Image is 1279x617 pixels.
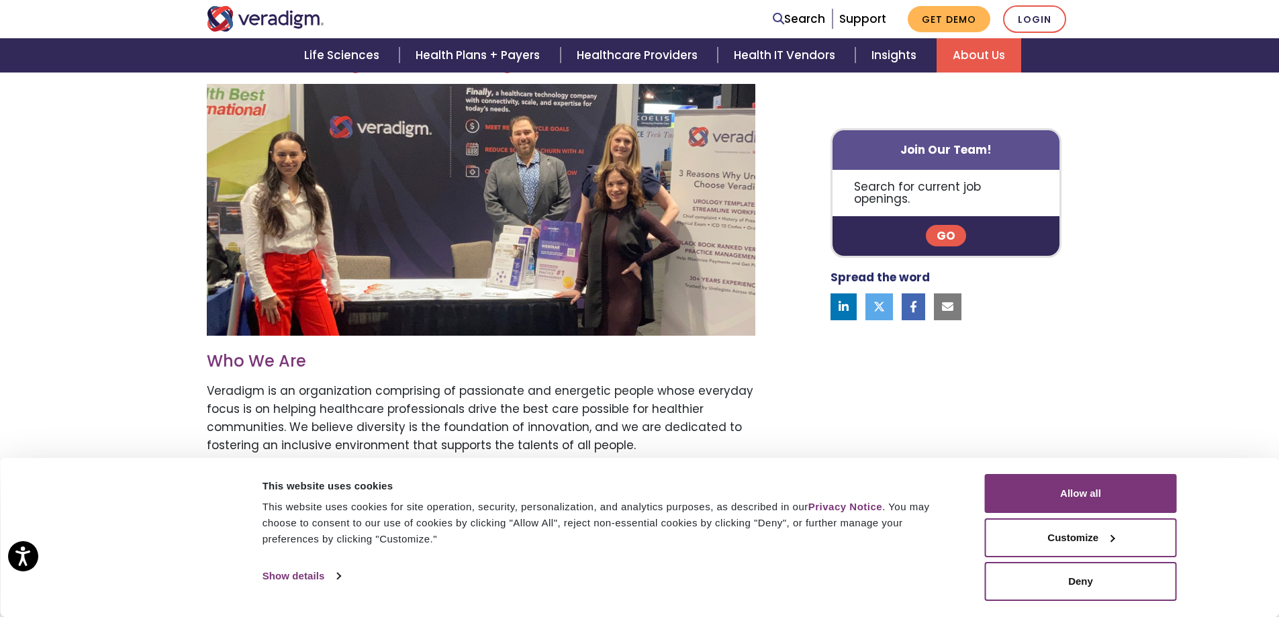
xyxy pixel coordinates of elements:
[207,51,755,74] h2: Join the Veradigm Team, Change
[288,38,399,73] a: Life Sciences
[263,478,955,494] div: This website uses cookies
[399,38,560,73] a: Health Plans + Payers
[1003,5,1066,33] a: Login
[808,501,882,512] a: Privacy Notice
[207,6,324,32] img: Veradigm logo
[985,518,1177,557] button: Customize
[207,382,755,455] p: Veradigm is an organization comprising of passionate and energetic people whose everyday focus is...
[833,170,1060,216] p: Search for current job openings.
[926,226,966,247] a: Go
[718,38,855,73] a: Health IT Vendors
[900,142,992,158] strong: Join Our Team!
[908,6,990,32] a: Get Demo
[839,11,886,27] a: Support
[831,270,930,286] strong: Spread the word
[773,10,825,28] a: Search
[937,38,1021,73] a: About Us
[985,474,1177,513] button: Allow all
[855,38,937,73] a: Insights
[263,566,340,586] a: Show details
[207,352,755,371] h3: Who We Are
[561,38,718,73] a: Healthcare Providers
[263,499,955,547] div: This website uses cookies for site operation, security, personalization, and analytics purposes, ...
[985,562,1177,601] button: Deny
